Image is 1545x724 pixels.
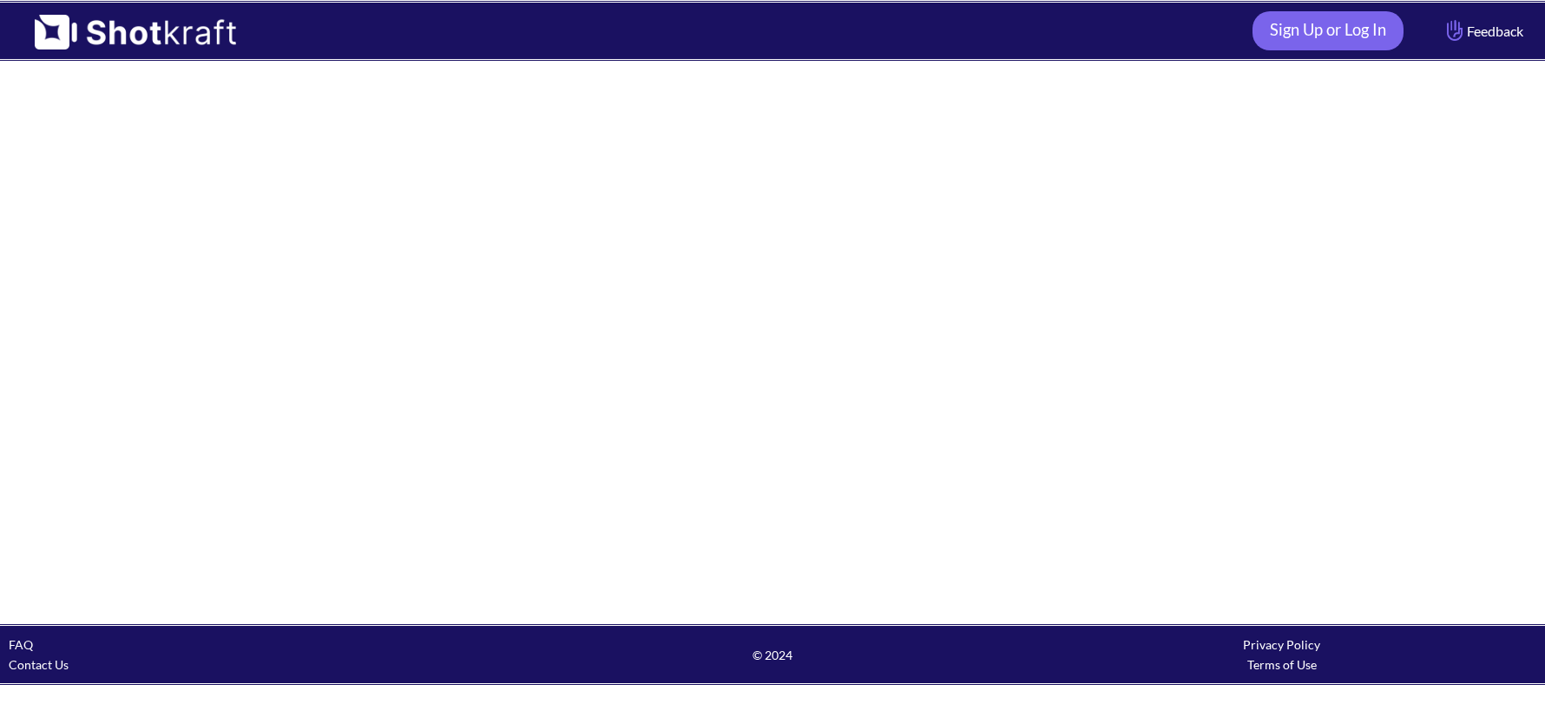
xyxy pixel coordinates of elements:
a: FAQ [9,637,33,652]
img: Hand Icon [1443,16,1467,45]
div: Terms of Use [1027,655,1536,675]
a: Sign Up or Log In [1252,11,1404,50]
a: Contact Us [9,657,69,672]
span: © 2024 [518,645,1028,665]
span: Feedback [1443,21,1523,41]
div: Privacy Policy [1027,635,1536,655]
